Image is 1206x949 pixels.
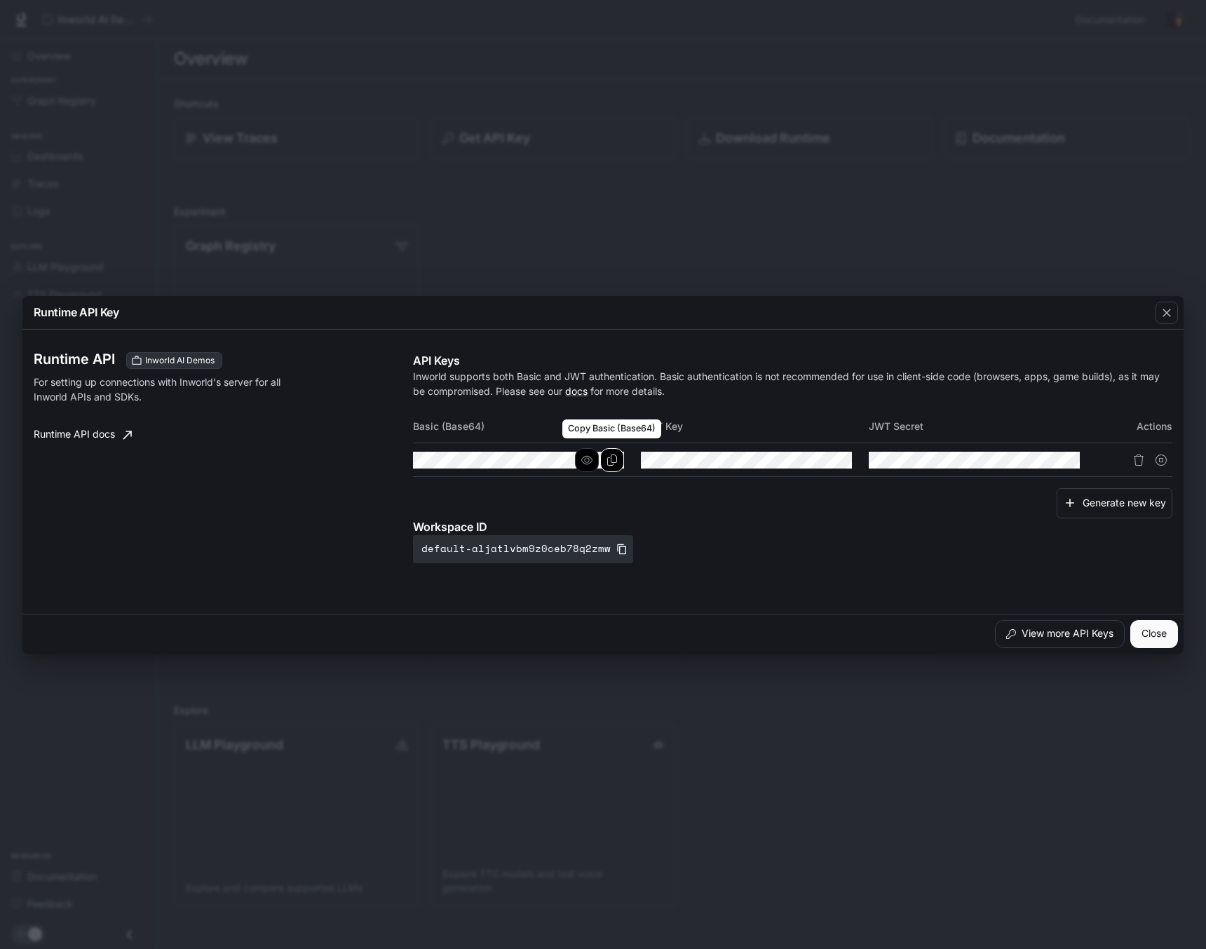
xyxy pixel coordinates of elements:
[641,410,869,443] th: JWT Key
[1150,449,1172,471] button: Suspend API key
[28,421,137,449] a: Runtime API docs
[413,352,1172,369] p: API Keys
[600,448,624,472] button: Copy Basic (Base64)
[34,304,119,321] p: Runtime API Key
[413,410,641,443] th: Basic (Base64)
[869,410,1097,443] th: JWT Secret
[34,352,115,366] h3: Runtime API
[1097,410,1172,443] th: Actions
[34,375,310,404] p: For setting up connections with Inworld's server for all Inworld APIs and SDKs.
[562,419,661,438] div: Copy Basic (Base64)
[140,354,220,367] span: Inworld AI Demos
[1057,488,1172,518] button: Generate new key
[413,518,1172,535] p: Workspace ID
[1130,620,1178,648] button: Close
[565,385,588,397] a: docs
[1127,449,1150,471] button: Delete API key
[995,620,1125,648] button: View more API Keys
[413,535,633,563] button: default-aljatlvbm9z0ceb78q2zmw
[413,369,1172,398] p: Inworld supports both Basic and JWT authentication. Basic authentication is not recommended for u...
[126,352,222,369] div: These keys will apply to your current workspace only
